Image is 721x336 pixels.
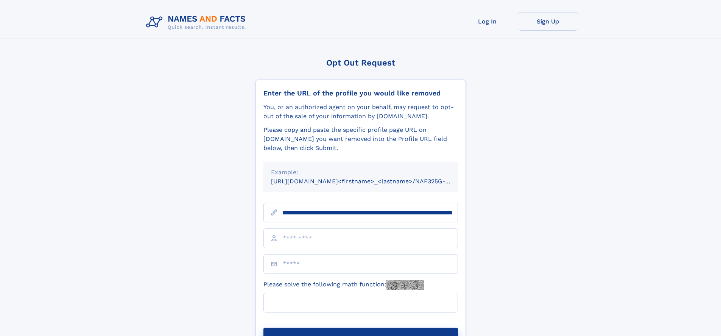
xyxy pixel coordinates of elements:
[457,12,518,31] a: Log In
[143,12,252,33] img: Logo Names and Facts
[263,103,458,121] div: You, or an authorized agent on your behalf, may request to opt-out of the sale of your informatio...
[263,280,424,290] label: Please solve the following math function:
[271,168,450,177] div: Example:
[271,178,472,185] small: [URL][DOMAIN_NAME]<firstname>_<lastname>/NAF325G-xxxxxxxx
[263,125,458,153] div: Please copy and paste the specific profile page URL on [DOMAIN_NAME] you want removed into the Pr...
[255,58,466,67] div: Opt Out Request
[263,89,458,97] div: Enter the URL of the profile you would like removed
[518,12,578,31] a: Sign Up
